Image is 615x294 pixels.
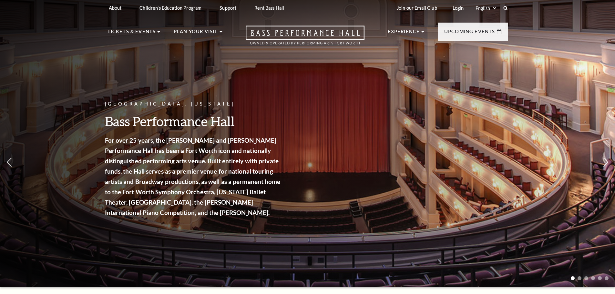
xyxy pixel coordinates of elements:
[474,5,497,11] select: Select:
[105,100,282,108] p: [GEOGRAPHIC_DATA], [US_STATE]
[174,28,218,39] p: Plan Your Visit
[105,137,281,216] strong: For over 25 years, the [PERSON_NAME] and [PERSON_NAME] Performance Hall has been a Fort Worth ico...
[254,5,284,11] p: Rent Bass Hall
[109,5,122,11] p: About
[220,5,236,11] p: Support
[139,5,201,11] p: Children's Education Program
[105,113,282,129] h3: Bass Performance Hall
[388,28,420,39] p: Experience
[108,28,156,39] p: Tickets & Events
[444,28,495,39] p: Upcoming Events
